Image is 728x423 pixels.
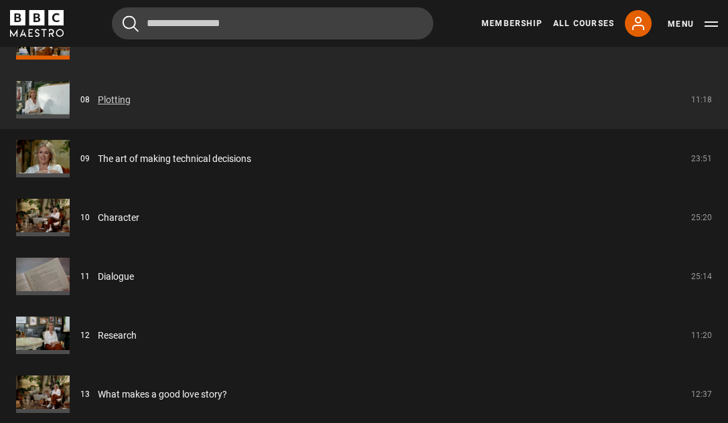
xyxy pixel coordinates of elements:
a: Themes [98,34,131,48]
a: Character [98,211,139,225]
a: Research [98,329,137,343]
a: Membership [482,17,542,29]
button: Submit the search query [123,15,139,32]
input: Search [112,7,433,39]
button: Toggle navigation [668,17,718,31]
a: What makes a good love story? [98,388,227,402]
a: The art of making technical decisions [98,152,251,166]
a: Plotting [98,93,131,107]
svg: BBC Maestro [10,10,64,37]
a: Dialogue [98,270,134,284]
a: All Courses [553,17,614,29]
